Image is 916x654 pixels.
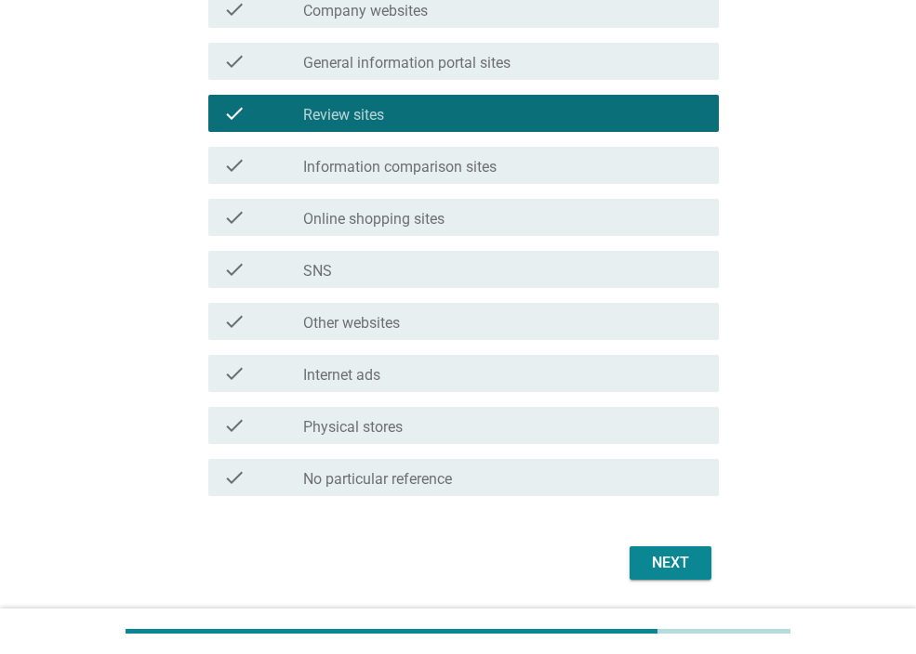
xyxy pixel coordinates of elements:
label: Physical stores [303,418,403,437]
div: Next [644,552,697,574]
i: check [223,102,246,124]
label: Online shopping sites [303,210,445,229]
label: Internet ads [303,366,380,385]
i: check [223,466,246,489]
button: Next [630,546,711,580]
label: Information comparison sites [303,158,497,177]
i: check [223,362,246,385]
label: Review sites [303,106,384,124]
label: SNS [303,262,332,281]
i: check [223,258,246,281]
i: check [223,154,246,177]
i: check [223,50,246,72]
i: check [223,206,246,229]
label: Other websites [303,314,400,333]
i: check [223,310,246,333]
label: General information portal sites [303,54,511,72]
label: No particular reference [303,470,452,489]
i: check [223,414,246,437]
label: Company websites [303,2,428,20]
